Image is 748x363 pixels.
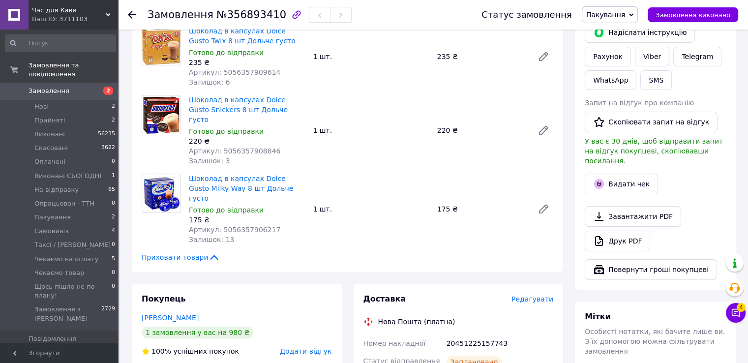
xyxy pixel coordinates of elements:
span: 5 [112,255,115,264]
button: Повернути гроші покупцеві [585,259,717,280]
a: WhatsApp [585,70,636,90]
div: 1 шт. [309,202,433,216]
span: Чекаємо товар [34,269,84,277]
div: 175 ₴ [189,215,305,225]
div: 20451225157743 [445,334,555,352]
span: Пакування [586,11,625,19]
a: Шоколад в капсулах Dolce Gusto Snickers 8 шт Дольче густо [189,96,288,123]
span: 4 [737,303,746,312]
img: Шоколад в капсулах Dolce Gusto Snickers 8 шт Дольче густо [143,95,180,134]
span: Пакування [34,213,71,222]
button: Замовлення виконано [648,7,738,22]
div: Статус замовлення [481,10,572,20]
span: Запит на відгук про компанію [585,99,694,107]
span: 56235 [98,130,115,139]
div: 1 шт. [309,50,433,63]
span: Замовлення [29,87,69,95]
a: Редагувати [534,47,553,66]
a: Viber [635,47,669,66]
span: Залишок: 13 [189,236,234,243]
img: Шоколад в капсулах Dolce Gusto Milky Way 8 шт Дольче густо [142,174,180,212]
span: 2729 [101,305,115,323]
span: 0 [112,282,115,300]
div: 175 ₴ [433,202,530,216]
span: Опрацьован - ТТН [34,199,94,208]
span: Замовлення [148,9,213,21]
span: Артикул: 5056357906217 [189,226,280,234]
span: 2 [112,116,115,125]
a: Редагувати [534,121,553,140]
span: Готово до відправки [189,206,264,214]
div: 220 ₴ [433,123,530,137]
a: Telegram [673,47,721,66]
span: Скасовані [34,144,68,152]
span: 2 [112,102,115,111]
div: Повернутися назад [128,10,136,20]
span: Редагувати [511,295,553,303]
span: Виконані [34,130,65,139]
span: Готово до відправки [189,127,264,135]
a: [PERSON_NAME] [142,314,199,322]
a: Друк PDF [585,231,650,251]
div: 1 замовлення у вас на 980 ₴ [142,327,253,338]
button: Рахунок [585,47,631,66]
span: На відправку [34,185,79,194]
span: Артикул: 5056357908846 [189,147,280,155]
span: Доставка [363,294,406,303]
input: Пошук [5,34,116,52]
div: успішних покупок [142,346,239,356]
span: 4 [112,227,115,236]
span: Повідомлення [29,334,76,343]
span: 2 [103,87,113,95]
span: Час для Кави [32,6,106,15]
div: 1 шт. [309,123,433,137]
a: Редагувати [534,199,553,219]
div: Ваш ID: 3711103 [32,15,118,24]
span: Замовлення виконано [656,11,730,19]
span: 2 [112,213,115,222]
span: Залишок: 3 [189,157,230,165]
span: Особисті нотатки, які бачите лише ви. З їх допомогою можна фільтрувати замовлення [585,328,725,355]
span: Прийняті [34,116,65,125]
div: Нова Пошта (платна) [376,317,458,327]
div: 235 ₴ [433,50,530,63]
button: Надіслати інструкцію [585,22,695,43]
button: Видати чек [585,174,658,194]
span: Самовивіз [34,227,68,236]
div: 220 ₴ [189,136,305,146]
span: 0 [112,199,115,208]
button: Чат з покупцем4 [726,303,746,323]
span: Номер накладної [363,339,426,347]
span: Чекаємо на оплату [34,255,98,264]
span: 65 [108,185,115,194]
span: Оплачені [34,157,65,166]
span: Залишок: 6 [189,78,230,86]
span: Мітки [585,312,611,321]
span: Приховати товари [142,252,220,262]
span: Нові [34,102,49,111]
button: Скопіювати запит на відгук [585,112,718,132]
span: Артикул: 5056357909614 [189,68,280,76]
span: 3622 [101,144,115,152]
span: У вас є 30 днів, щоб відправити запит на відгук покупцеві, скопіювавши посилання. [585,137,723,165]
span: 0 [112,157,115,166]
span: Замовлення та повідомлення [29,61,118,79]
button: SMS [640,70,672,90]
span: Таксі / [PERSON_NAME] [34,241,111,249]
div: 235 ₴ [189,58,305,67]
img: Шоколад в капсулах Dolce Gusto Twix 8 шт Дольче густо [142,27,180,65]
span: №356893410 [216,9,286,21]
a: Шоколад в капсулах Dolce Gusto Milky Way 8 шт Дольче густо [189,175,293,202]
span: Виконані СЬОГОДНІ [34,172,101,181]
span: Покупець [142,294,186,303]
span: Замовлення з [PERSON_NAME] [34,305,101,323]
span: Щось пішло не по плану! [34,282,112,300]
span: Готово до відправки [189,49,264,57]
span: 100% [151,347,171,355]
a: Завантажити PDF [585,206,681,227]
span: 0 [112,269,115,277]
span: 0 [112,241,115,249]
span: Додати відгук [280,347,331,355]
span: 1 [112,172,115,181]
